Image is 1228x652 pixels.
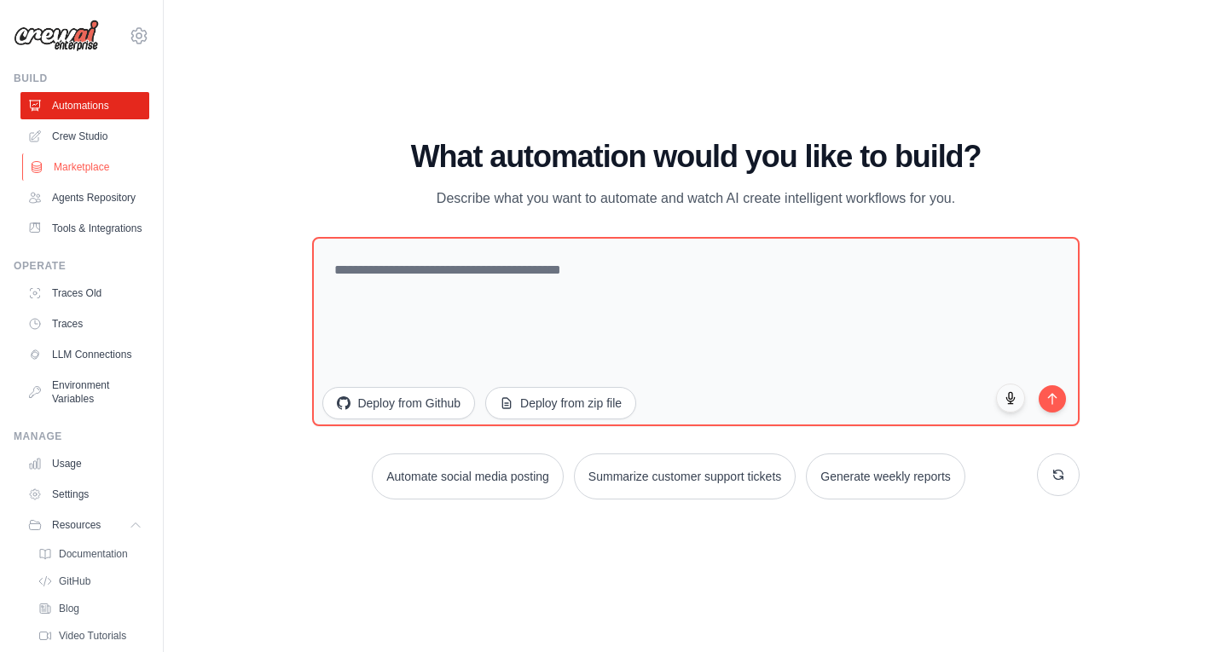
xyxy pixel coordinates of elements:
a: Documentation [31,542,149,566]
span: Blog [59,602,79,615]
img: Logo [14,20,99,52]
p: Describe what you want to automate and watch AI create intelligent workflows for you. [409,188,982,210]
span: Video Tutorials [59,629,126,643]
a: Automations [20,92,149,119]
button: Automate social media posting [372,453,564,499]
span: Documentation [59,547,128,561]
div: Manage [14,430,149,443]
a: LLM Connections [20,341,149,368]
a: Environment Variables [20,372,149,413]
button: Resources [20,511,149,539]
h1: What automation would you like to build? [312,140,1079,174]
a: GitHub [31,569,149,593]
a: Tools & Integrations [20,215,149,242]
a: Agents Repository [20,184,149,211]
a: Settings [20,481,149,508]
a: Traces [20,310,149,338]
a: Traces Old [20,280,149,307]
button: Deploy from Github [322,387,475,419]
div: Operate [14,259,149,273]
div: Build [14,72,149,85]
a: Marketplace [22,153,151,181]
button: Deploy from zip file [485,387,636,419]
span: Resources [52,518,101,532]
a: Blog [31,597,149,620]
span: GitHub [59,574,90,588]
button: Generate weekly reports [806,453,965,499]
a: Crew Studio [20,123,149,150]
a: Video Tutorials [31,624,149,648]
a: Usage [20,450,149,477]
button: Summarize customer support tickets [574,453,796,499]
